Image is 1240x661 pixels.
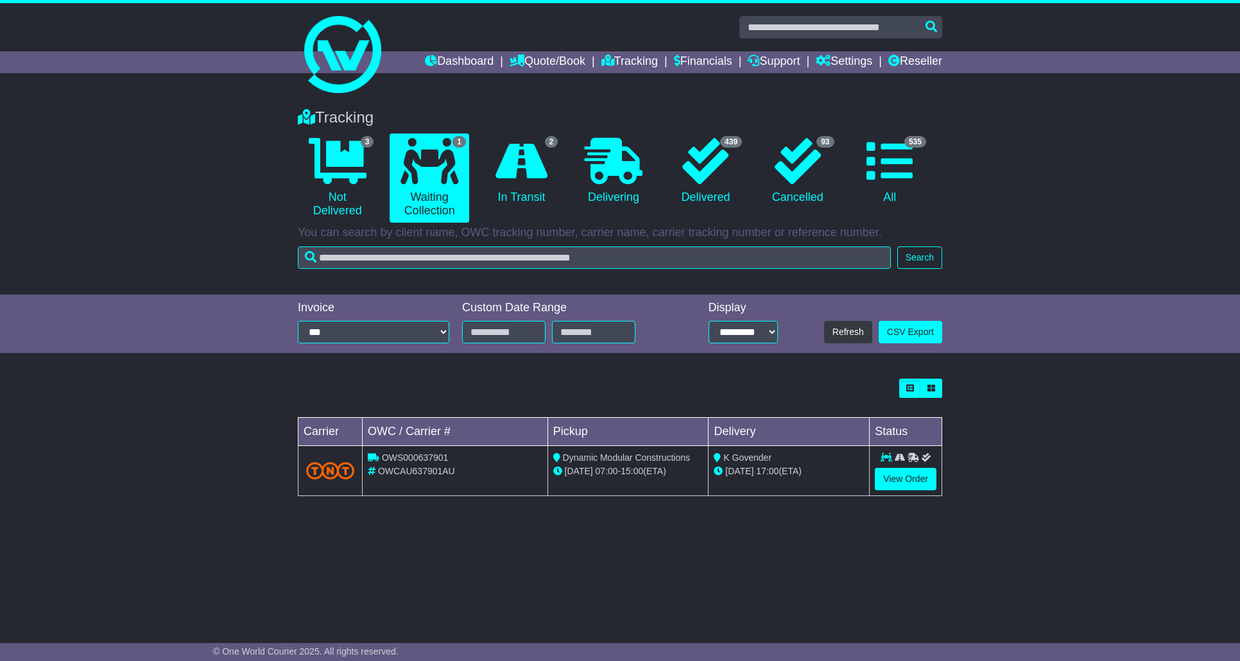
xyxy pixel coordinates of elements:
[748,51,800,73] a: Support
[510,51,585,73] a: Quote/Book
[462,301,668,315] div: Custom Date Range
[888,51,942,73] a: Reseller
[897,246,942,269] button: Search
[879,321,942,343] a: CSV Export
[601,51,658,73] a: Tracking
[213,646,399,657] span: © One World Courier 2025. All rights reserved.
[870,418,942,446] td: Status
[674,51,732,73] a: Financials
[816,136,834,148] span: 93
[756,466,779,476] span: 17:00
[666,133,745,209] a: 439 Delivered
[565,466,593,476] span: [DATE]
[553,465,703,478] div: - (ETA)
[361,136,374,148] span: 3
[363,418,548,446] td: OWC / Carrier #
[378,466,455,476] span: OWCAU637901AU
[816,51,872,73] a: Settings
[725,466,753,476] span: [DATE]
[291,108,949,127] div: Tracking
[850,133,929,209] a: 535 All
[547,418,709,446] td: Pickup
[714,465,864,478] div: (ETA)
[452,136,466,148] span: 1
[720,136,742,148] span: 439
[824,321,872,343] button: Refresh
[298,226,942,240] p: You can search by client name, OWC tracking number, carrier name, carrier tracking number or refe...
[482,133,561,209] a: 2 In Transit
[563,452,690,463] span: Dynamic Modular Constructions
[723,452,771,463] span: K Govender
[875,468,936,490] a: View Order
[574,133,653,209] a: Delivering
[904,136,926,148] span: 535
[298,133,377,223] a: 3 Not Delivered
[621,466,643,476] span: 15:00
[545,136,558,148] span: 2
[596,466,618,476] span: 07:00
[382,452,449,463] span: OWS000637901
[390,133,469,223] a: 1 Waiting Collection
[425,51,494,73] a: Dashboard
[709,418,870,446] td: Delivery
[758,133,837,209] a: 93 Cancelled
[306,462,354,479] img: TNT_Domestic.png
[298,418,363,446] td: Carrier
[709,301,778,315] div: Display
[298,301,449,315] div: Invoice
